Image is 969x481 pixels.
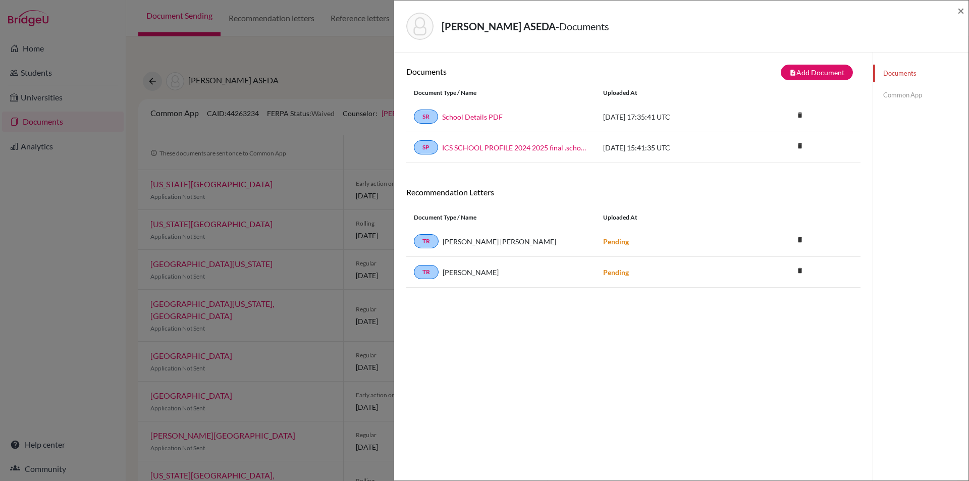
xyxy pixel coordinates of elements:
[596,142,747,153] div: [DATE] 15:41:35 UTC
[957,3,964,18] span: ×
[792,108,807,123] i: delete
[414,265,439,279] a: TR
[443,236,556,247] span: [PERSON_NAME] [PERSON_NAME]
[789,69,796,76] i: note_add
[792,109,807,123] a: delete
[792,263,807,278] i: delete
[873,65,968,82] a: Documents
[792,264,807,278] a: delete
[442,142,588,153] a: ICS SCHOOL PROFILE 2024 2025 final .school_wide
[414,140,438,154] a: SP
[792,140,807,153] a: delete
[442,112,503,122] a: School Details PDF
[406,67,633,76] h6: Documents
[792,138,807,153] i: delete
[414,110,438,124] a: SR
[596,88,747,97] div: Uploaded at
[406,213,596,222] div: Document Type / Name
[414,234,439,248] a: TR
[603,268,629,277] strong: Pending
[603,237,629,246] strong: Pending
[781,65,853,80] button: note_addAdd Document
[873,86,968,104] a: Common App
[792,234,807,247] a: delete
[442,20,556,32] strong: [PERSON_NAME] ASEDA
[792,232,807,247] i: delete
[443,267,499,278] span: [PERSON_NAME]
[406,187,860,197] h6: Recommendation Letters
[406,88,596,97] div: Document Type / Name
[957,5,964,17] button: Close
[596,112,747,122] div: [DATE] 17:35:41 UTC
[556,20,609,32] span: - Documents
[596,213,747,222] div: Uploaded at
